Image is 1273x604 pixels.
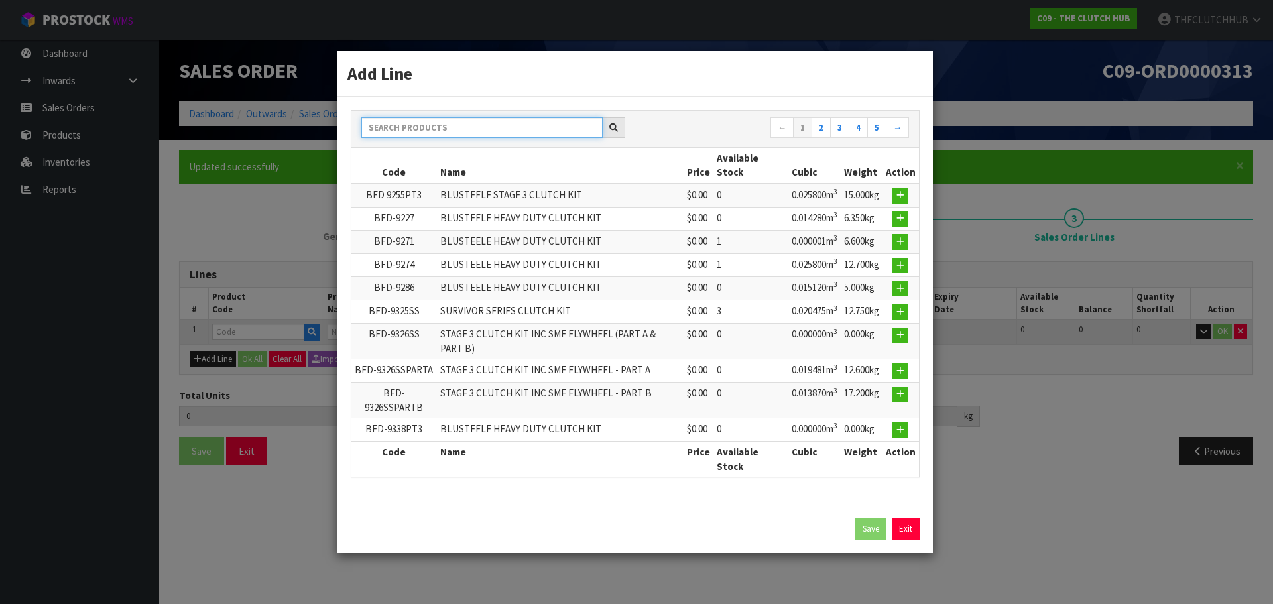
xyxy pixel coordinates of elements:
[351,324,437,359] td: BFD-9326SS
[351,300,437,324] td: BFD-9325SS
[788,359,841,383] td: 0.019481m
[351,230,437,253] td: BFD-9271
[770,117,794,139] a: ←
[347,61,923,86] h3: Add Line
[684,383,713,418] td: $0.00
[437,148,684,184] th: Name
[833,327,837,336] sup: 3
[882,148,919,184] th: Action
[841,383,882,418] td: 17.200kg
[841,207,882,230] td: 6.350kg
[841,230,882,253] td: 6.600kg
[713,277,788,300] td: 0
[841,184,882,208] td: 15.000kg
[684,418,713,442] td: $0.00
[437,324,684,359] td: STAGE 3 CLUTCH KIT INC SMF FLYWHEEL (PART A & PART B)
[684,442,713,477] th: Price
[361,117,603,138] input: Search products
[841,253,882,276] td: 12.700kg
[833,280,837,289] sup: 3
[788,253,841,276] td: 0.025800m
[437,230,684,253] td: BLUSTEELE HEAVY DUTY CLUTCH KIT
[867,117,886,139] a: 5
[830,117,849,139] a: 3
[713,418,788,442] td: 0
[833,210,837,219] sup: 3
[351,383,437,418] td: BFD-9326SSPARTB
[841,324,882,359] td: 0.000kg
[788,207,841,230] td: 0.014280m
[351,277,437,300] td: BFD-9286
[788,418,841,442] td: 0.000000m
[793,117,812,139] a: 1
[684,207,713,230] td: $0.00
[788,442,841,477] th: Cubic
[841,300,882,324] td: 12.750kg
[351,148,437,184] th: Code
[788,324,841,359] td: 0.000000m
[684,253,713,276] td: $0.00
[437,277,684,300] td: BLUSTEELE HEAVY DUTY CLUTCH KIT
[833,187,837,196] sup: 3
[788,230,841,253] td: 0.000001m
[841,359,882,383] td: 12.600kg
[437,253,684,276] td: BLUSTEELE HEAVY DUTY CLUTCH KIT
[713,253,788,276] td: 1
[812,117,831,139] a: 2
[684,300,713,324] td: $0.00
[684,324,713,359] td: $0.00
[351,184,437,208] td: BFD 9255PT3
[684,184,713,208] td: $0.00
[713,359,788,383] td: 0
[713,207,788,230] td: 0
[882,442,919,477] th: Action
[713,184,788,208] td: 0
[437,207,684,230] td: BLUSTEELE HEAVY DUTY CLUTCH KIT
[645,117,909,141] nav: Page navigation
[788,383,841,418] td: 0.013870m
[841,277,882,300] td: 5.000kg
[833,257,837,266] sup: 3
[351,207,437,230] td: BFD-9227
[437,359,684,383] td: STAGE 3 CLUTCH KIT INC SMF FLYWHEEL - PART A
[841,418,882,442] td: 0.000kg
[437,184,684,208] td: BLUSTEELE STAGE 3 CLUTCH KIT
[351,359,437,383] td: BFD-9326SSPARTA
[788,277,841,300] td: 0.015120m
[849,117,868,139] a: 4
[713,148,788,184] th: Available Stock
[886,117,909,139] a: →
[713,324,788,359] td: 0
[833,304,837,313] sup: 3
[351,418,437,442] td: BFD-9338PT3
[713,230,788,253] td: 1
[351,442,437,477] th: Code
[833,421,837,430] sup: 3
[713,383,788,418] td: 0
[833,363,837,372] sup: 3
[892,518,920,540] a: Exit
[855,518,886,540] button: Save
[841,442,882,477] th: Weight
[833,386,837,395] sup: 3
[713,300,788,324] td: 3
[437,442,684,477] th: Name
[684,230,713,253] td: $0.00
[788,300,841,324] td: 0.020475m
[437,383,684,418] td: STAGE 3 CLUTCH KIT INC SMF FLYWHEEL - PART B
[351,253,437,276] td: BFD-9274
[437,418,684,442] td: BLUSTEELE HEAVY DUTY CLUTCH KIT
[788,184,841,208] td: 0.025800m
[788,148,841,184] th: Cubic
[713,442,788,477] th: Available Stock
[437,300,684,324] td: SURVIVOR SERIES CLUTCH KIT
[684,277,713,300] td: $0.00
[684,148,713,184] th: Price
[833,233,837,243] sup: 3
[684,359,713,383] td: $0.00
[841,148,882,184] th: Weight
